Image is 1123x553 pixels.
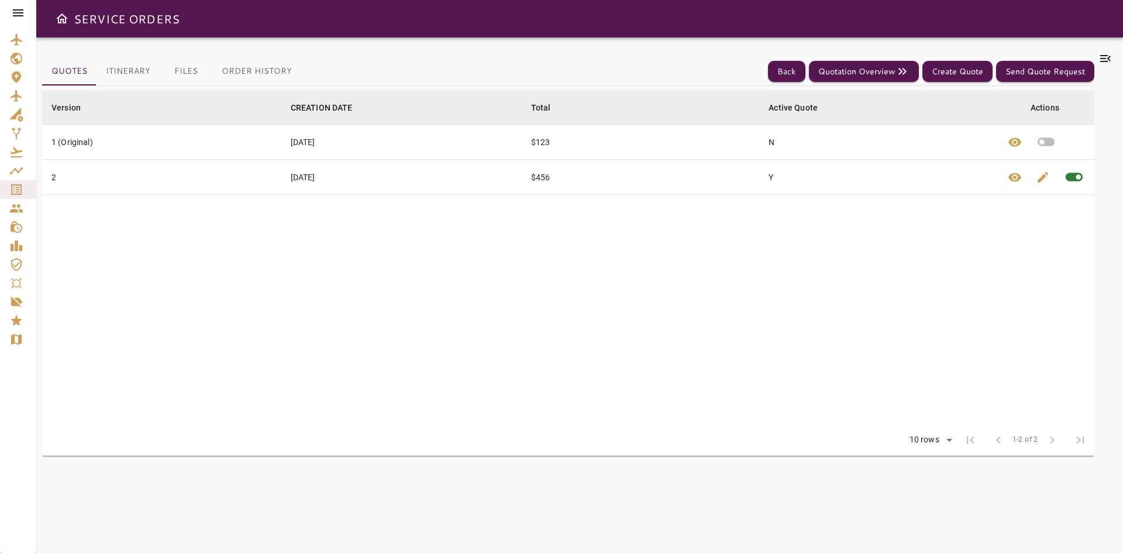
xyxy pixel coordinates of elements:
button: Quotes [42,57,97,85]
div: Total [531,101,551,115]
span: Version [51,101,96,115]
td: 1 (Original) [42,125,281,160]
button: Back [768,61,805,83]
button: Edit quote [1029,160,1057,194]
td: $456 [522,160,760,195]
span: Active Quote [769,101,833,115]
span: 1-2 of 2 [1012,434,1038,446]
span: This quote is already active [1057,160,1091,194]
button: Send Quote Request [996,61,1094,83]
span: Next Page [1038,426,1066,454]
td: 2 [42,160,281,195]
td: Y [759,160,998,195]
button: Files [160,57,212,85]
h6: SERVICE ORDERS [74,9,180,28]
button: Order History [212,57,301,85]
div: basic tabs example [42,57,301,85]
button: View quote details [1001,160,1029,194]
div: 10 rows [907,435,942,445]
span: CREATION DATE [291,101,368,115]
td: $123 [522,125,760,160]
td: N [759,125,998,160]
button: View quote details [1001,125,1029,159]
div: 10 rows [902,431,956,449]
button: Create Quote [922,61,993,83]
div: CREATION DATE [291,101,353,115]
span: First Page [956,426,984,454]
span: visibility [1008,135,1022,149]
td: [DATE] [281,160,522,195]
div: Active Quote [769,101,818,115]
span: Total [531,101,566,115]
button: Itinerary [97,57,160,85]
span: Last Page [1066,426,1094,454]
div: Version [51,101,81,115]
span: visibility [1008,170,1022,184]
button: Set quote as active quote [1029,125,1063,159]
button: Open drawer [50,7,74,30]
span: edit [1036,170,1050,184]
td: [DATE] [281,125,522,160]
button: Quotation Overview [809,61,919,83]
span: Previous Page [984,426,1012,454]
